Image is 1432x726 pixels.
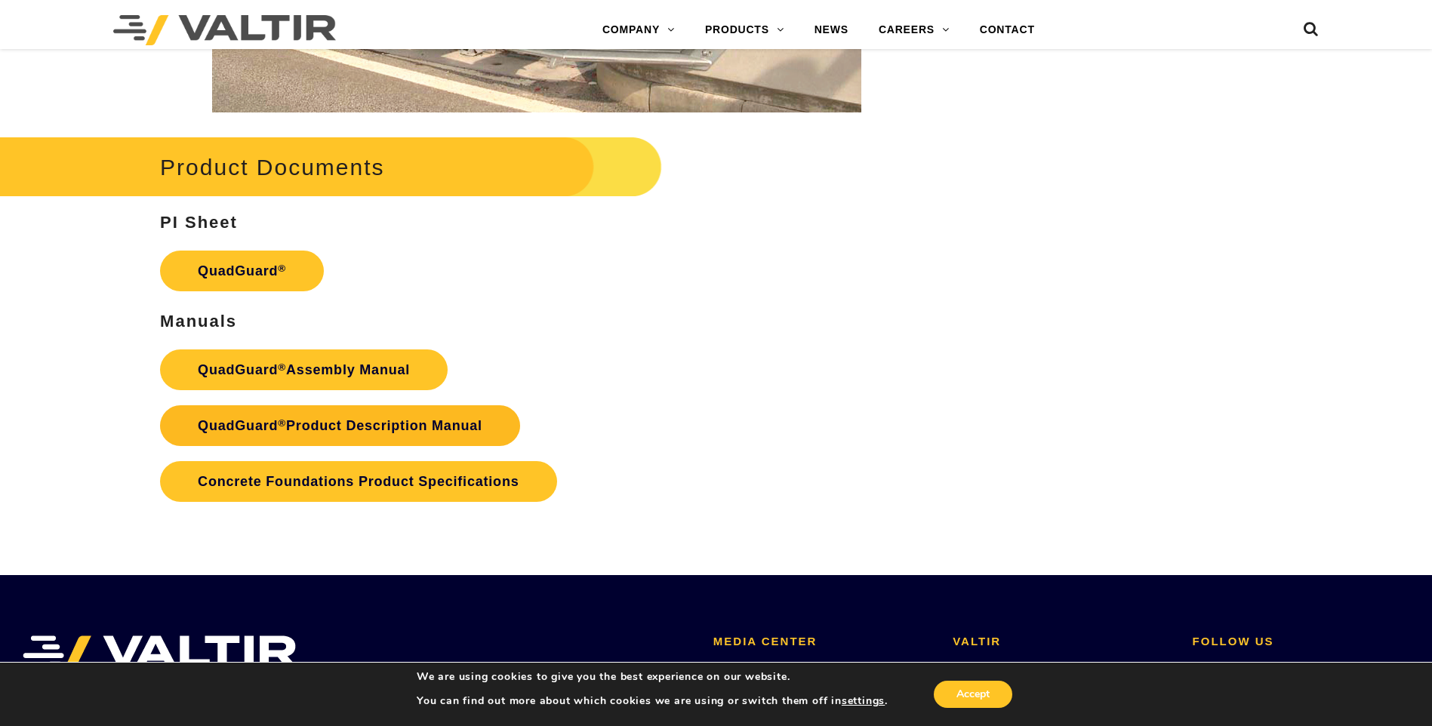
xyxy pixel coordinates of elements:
[278,361,286,373] sup: ®
[160,251,324,291] a: QuadGuard®
[690,15,799,45] a: PRODUCTS
[417,670,888,684] p: We are using cookies to give you the best experience on our website.
[23,635,297,673] img: VALTIR
[160,461,556,502] a: Concrete Foundations Product Specifications
[417,694,888,708] p: You can find out more about which cookies we are using or switch them off in .
[953,635,1169,648] h2: VALTIR
[278,417,286,429] sup: ®
[799,15,864,45] a: NEWS
[713,635,930,648] h2: MEDIA CENTER
[160,405,520,446] a: QuadGuard®Product Description Manual
[160,312,237,331] strong: Manuals
[113,15,336,45] img: Valtir
[1193,635,1409,648] h2: FOLLOW US
[587,15,690,45] a: COMPANY
[934,681,1012,708] button: Accept
[278,263,286,274] sup: ®
[842,694,885,708] button: settings
[160,349,448,390] a: QuadGuard®Assembly Manual
[160,213,238,232] strong: PI Sheet
[965,15,1050,45] a: CONTACT
[864,15,965,45] a: CAREERS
